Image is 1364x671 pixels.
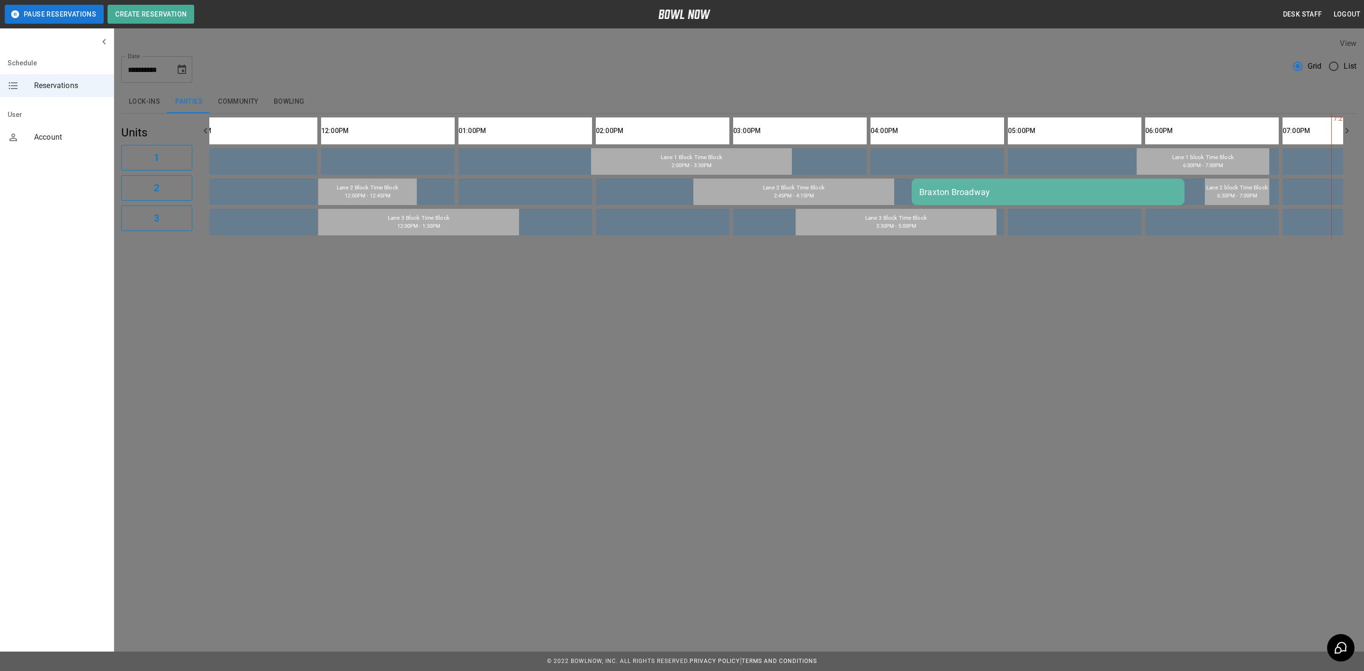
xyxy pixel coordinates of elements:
[5,5,104,24] button: Pause Reservations
[1331,115,1334,124] span: 7:22PM
[34,80,106,91] span: Reservations
[1340,39,1356,48] label: View
[154,150,159,165] h6: 1
[1308,61,1322,72] span: Grid
[266,90,312,113] button: Bowling
[547,658,690,664] span: © 2022 BowlNow, Inc. All Rights Reserved.
[321,117,455,144] th: 12:00PM
[34,132,106,143] span: Account
[121,90,1356,113] div: inventory tabs
[210,90,266,113] button: Community
[919,187,1177,197] div: Braxton Broadway
[184,117,317,144] th: 11:00AM
[1344,61,1356,72] span: List
[658,9,710,19] img: logo
[168,90,210,113] button: Parties
[108,5,194,24] button: Create Reservation
[154,211,159,226] h6: 3
[1279,6,1326,23] button: Desk Staff
[121,125,192,140] h5: Units
[1330,6,1364,23] button: Logout
[742,658,817,664] a: Terms and Conditions
[172,60,191,79] button: Choose date, selected date is Sep 13, 2025
[690,658,740,664] a: Privacy Policy
[121,90,168,113] button: Lock-ins
[154,180,159,196] h6: 2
